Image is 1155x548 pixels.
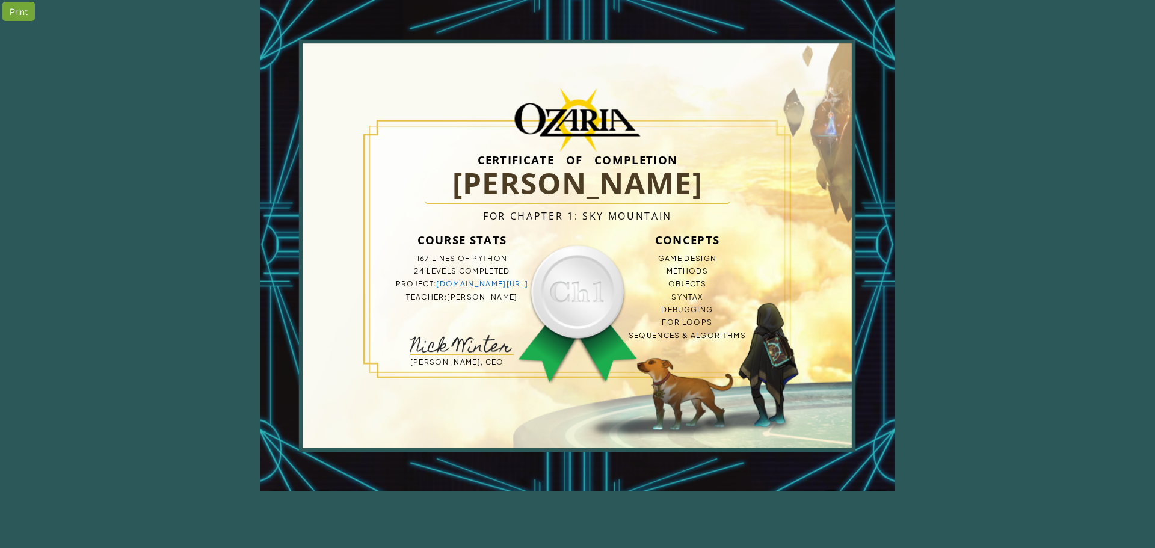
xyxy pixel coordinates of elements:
[510,209,672,223] span: Chapter 1: Sky Mountain
[410,357,504,366] span: [PERSON_NAME], CEO
[600,277,774,290] li: Objects
[427,266,510,276] span: levels completed
[483,209,506,223] span: For
[447,292,517,301] span: [PERSON_NAME]
[600,265,774,277] li: Methods
[445,292,447,301] span: :
[600,291,774,303] li: Syntax
[2,2,35,21] div: Print
[375,228,549,252] h3: Course Stats
[425,164,731,204] h1: [PERSON_NAME]
[472,254,507,263] span: Python
[600,252,774,265] li: Game Design
[600,316,774,328] li: For Loops
[600,303,774,316] li: Debugging
[434,279,436,288] span: :
[414,266,425,276] span: 24
[406,292,444,301] span: Teacher
[417,254,430,263] span: 167
[600,228,774,252] h3: Concepts
[375,156,780,164] h3: Certificate of Completion
[410,335,513,353] img: signature-nick.png
[436,279,528,288] a: [DOMAIN_NAME][URL]
[600,329,774,342] li: Sequences & Algorithms
[432,254,470,263] span: lines of
[396,279,434,288] span: Project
